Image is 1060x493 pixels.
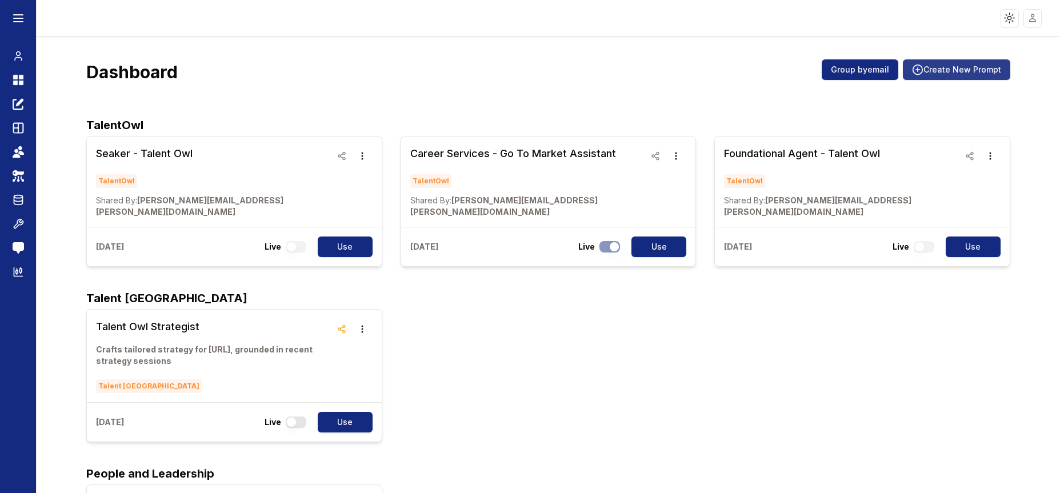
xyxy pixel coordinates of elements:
[96,241,124,252] p: [DATE]
[724,146,959,218] a: Foundational Agent - Talent OwlTalentOwlShared By:[PERSON_NAME][EMAIL_ADDRESS][PERSON_NAME][DOMAI...
[903,59,1010,80] button: Create New Prompt
[265,241,281,252] p: Live
[311,237,373,257] a: Use
[96,174,137,188] span: TalentOwl
[86,62,178,82] h3: Dashboard
[724,195,765,205] span: Shared By:
[311,412,373,432] a: Use
[13,242,24,254] img: feedback
[410,174,451,188] span: TalentOwl
[96,344,331,367] p: Crafts tailored strategy for [URL], grounded in recent strategy sessions
[631,237,686,257] button: Use
[724,195,959,218] p: [PERSON_NAME][EMAIL_ADDRESS][PERSON_NAME][DOMAIN_NAME]
[96,195,137,205] span: Shared By:
[410,146,645,162] h3: Career Services - Go To Market Assistant
[86,290,1010,307] h2: Talent [GEOGRAPHIC_DATA]
[410,241,438,252] p: [DATE]
[724,241,752,252] p: [DATE]
[96,146,331,218] a: Seaker - Talent OwlTalentOwlShared By:[PERSON_NAME][EMAIL_ADDRESS][PERSON_NAME][DOMAIN_NAME]
[96,379,202,393] span: Talent [GEOGRAPHIC_DATA]
[96,319,331,335] h3: Talent Owl Strategist
[318,412,373,432] button: Use
[724,146,959,162] h3: Foundational Agent - Talent Owl
[410,195,451,205] span: Shared By:
[410,146,645,218] a: Career Services - Go To Market AssistantTalentOwlShared By:[PERSON_NAME][EMAIL_ADDRESS][PERSON_NA...
[822,59,898,80] button: Group byemail
[625,237,686,257] a: Use
[96,146,331,162] h3: Seaker - Talent Owl
[96,319,331,393] a: Talent Owl StrategistCrafts tailored strategy for [URL], grounded in recent strategy sessionsTale...
[265,416,281,428] p: Live
[724,174,765,188] span: TalentOwl
[318,237,373,257] button: Use
[86,465,1010,482] h2: People and Leadership
[893,241,909,252] p: Live
[946,237,1001,257] button: Use
[578,241,595,252] p: Live
[86,117,1010,134] h2: TalentOwl
[410,195,645,218] p: [PERSON_NAME][EMAIL_ADDRESS][PERSON_NAME][DOMAIN_NAME]
[96,416,124,428] p: [DATE]
[1025,10,1041,26] img: placeholder-user.jpg
[939,237,1001,257] a: Use
[96,195,331,218] p: [PERSON_NAME][EMAIL_ADDRESS][PERSON_NAME][DOMAIN_NAME]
